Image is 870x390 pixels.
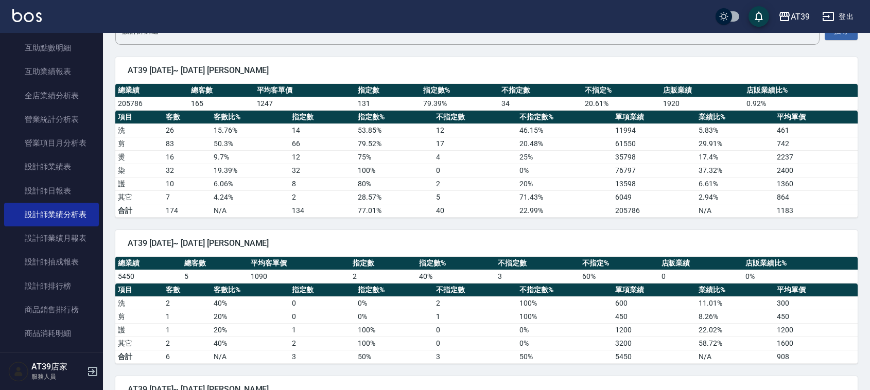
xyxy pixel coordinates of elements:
[115,150,163,164] td: 燙
[211,111,289,124] th: 客數比%
[163,177,211,190] td: 10
[433,177,517,190] td: 2
[421,84,499,97] th: 指定數%
[517,150,613,164] td: 25 %
[289,336,355,350] td: 2
[517,283,613,297] th: 不指定數%
[4,84,99,108] a: 全店業績分析表
[696,336,774,350] td: 58.72 %
[115,296,163,310] td: 洗
[433,164,517,177] td: 0
[355,164,433,177] td: 100 %
[774,190,858,204] td: 864
[163,123,211,137] td: 26
[163,204,211,217] td: 174
[4,203,99,226] a: 設計師業績分析表
[433,204,517,217] td: 40
[115,177,163,190] td: 護
[115,190,163,204] td: 其它
[774,6,814,27] button: AT39
[254,97,355,110] td: 1247
[163,190,211,204] td: 7
[4,226,99,250] a: 設計師業績月報表
[355,350,433,363] td: 50%
[659,270,743,283] td: 0
[115,257,858,283] table: a dense table
[517,336,613,350] td: 0 %
[517,123,613,137] td: 46.15 %
[517,190,613,204] td: 71.43 %
[115,111,163,124] th: 項目
[818,7,858,26] button: 登出
[582,97,660,110] td: 20.61 %
[774,111,858,124] th: 平均單價
[4,36,99,60] a: 互助點數明細
[115,204,163,217] td: 合計
[696,177,774,190] td: 6.61 %
[660,84,744,97] th: 店販業績
[517,164,613,177] td: 0 %
[744,97,858,110] td: 0.92 %
[613,150,696,164] td: 35798
[517,111,613,124] th: 不指定數%
[188,84,254,97] th: 總客數
[774,137,858,150] td: 742
[115,323,163,336] td: 護
[580,270,659,283] td: 60 %
[163,111,211,124] th: 客數
[580,257,659,270] th: 不指定%
[613,283,696,297] th: 單項業績
[211,323,289,336] td: 20 %
[613,190,696,204] td: 6049
[289,164,355,177] td: 32
[696,283,774,297] th: 業績比%
[289,190,355,204] td: 2
[355,84,421,97] th: 指定數
[128,65,845,76] span: AT39 [DATE]~ [DATE] [PERSON_NAME]
[211,190,289,204] td: 4.24 %
[115,84,858,111] table: a dense table
[4,250,99,274] a: 設計師抽成報表
[433,123,517,137] td: 12
[660,97,744,110] td: 1920
[12,9,42,22] img: Logo
[433,283,517,297] th: 不指定數
[517,204,613,217] td: 22.99%
[696,350,774,363] td: N/A
[289,204,355,217] td: 134
[416,270,496,283] td: 40 %
[696,190,774,204] td: 2.94 %
[355,323,433,336] td: 100 %
[355,296,433,310] td: 0 %
[289,123,355,137] td: 14
[774,164,858,177] td: 2400
[211,310,289,323] td: 20 %
[433,296,517,310] td: 2
[774,310,858,323] td: 450
[421,97,499,110] td: 79.39 %
[355,123,433,137] td: 53.85 %
[163,283,211,297] th: 客數
[613,310,696,323] td: 450
[188,97,254,110] td: 165
[743,270,858,283] td: 0 %
[163,296,211,310] td: 2
[355,310,433,323] td: 0 %
[613,111,696,124] th: 單項業績
[115,123,163,137] td: 洗
[211,123,289,137] td: 15.76 %
[613,296,696,310] td: 600
[4,60,99,83] a: 互助業績報表
[115,164,163,177] td: 染
[355,204,433,217] td: 77.01%
[355,283,433,297] th: 指定數%
[791,10,810,23] div: AT39
[211,283,289,297] th: 客數比%
[613,177,696,190] td: 13598
[115,84,188,97] th: 總業績
[517,310,613,323] td: 100 %
[289,310,355,323] td: 0
[289,296,355,310] td: 0
[4,131,99,155] a: 營業項目月分析表
[774,350,858,363] td: 908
